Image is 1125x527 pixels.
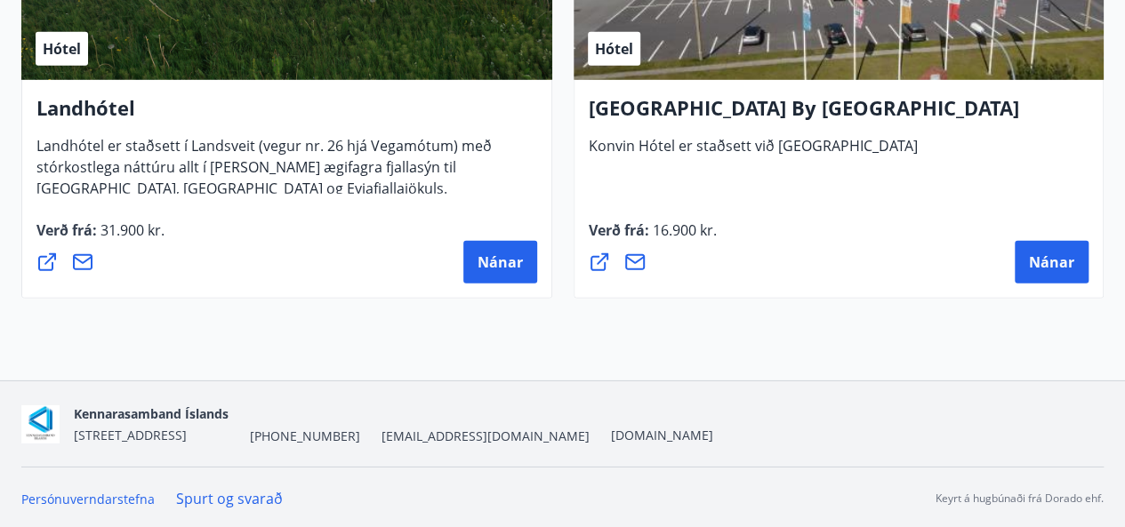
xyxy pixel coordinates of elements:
[589,94,1089,135] h4: [GEOGRAPHIC_DATA] By [GEOGRAPHIC_DATA]
[382,427,590,445] span: [EMAIL_ADDRESS][DOMAIN_NAME]
[97,220,165,240] span: 31.900 kr.
[74,405,229,422] span: Kennarasamband Íslands
[21,491,155,507] a: Persónuverndarstefna
[1029,252,1074,272] span: Nánar
[74,427,187,443] span: [STREET_ADDRESS]
[463,241,537,283] button: Nánar
[936,491,1104,507] p: Keyrt á hugbúnaði frá Dorado ehf.
[36,136,492,212] span: Landhótel er staðsett í Landsveit (vegur nr. 26 hjá Vegamótum) með stórkostlega náttúru allt í [P...
[36,220,165,254] span: Verð frá :
[43,39,81,59] span: Hótel
[250,427,360,445] span: [PHONE_NUMBER]
[595,39,633,59] span: Hótel
[21,405,60,443] img: AOgasd1zjyUWmx8qB2GFbzp2J0ZxtdVPFY0E662R.png
[478,252,523,272] span: Nánar
[589,220,717,254] span: Verð frá :
[589,136,918,170] span: Konvin Hótel er staðsett við [GEOGRAPHIC_DATA]
[176,489,283,508] a: Spurt og svarað
[649,220,717,240] span: 16.900 kr.
[611,427,713,443] a: [DOMAIN_NAME]
[36,94,537,135] h4: Landhótel
[1015,241,1089,283] button: Nánar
